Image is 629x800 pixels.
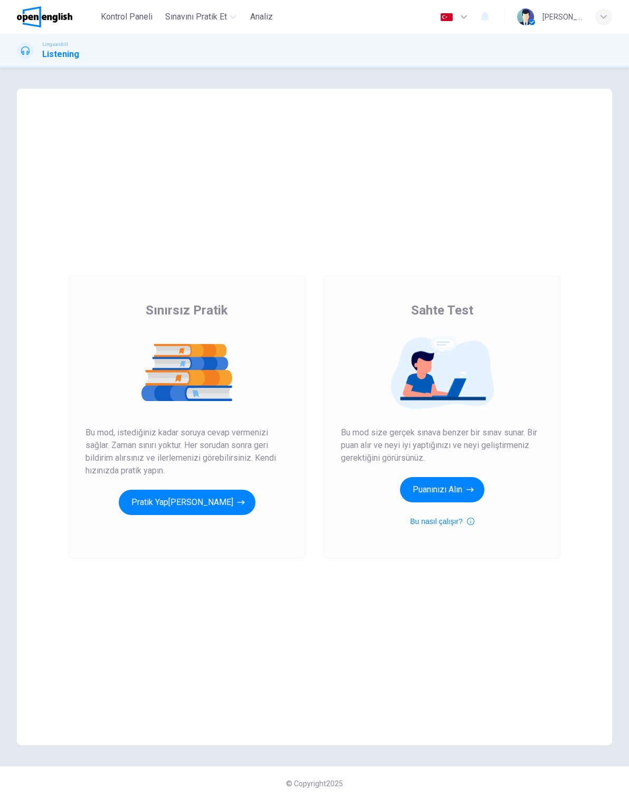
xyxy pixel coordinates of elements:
img: OpenEnglish logo [17,6,72,27]
button: Puanınızı Alın [400,477,484,502]
a: OpenEnglish logo [17,6,97,27]
h1: Listening [42,48,79,61]
div: [PERSON_NAME] [PERSON_NAME] A. [542,11,583,23]
span: Sahte Test [411,302,473,319]
button: Sınavını Pratik Et [161,7,241,26]
button: Kontrol Paneli [97,7,157,26]
span: Bu mod size gerçek sınava benzer bir sınav sunar. Bir puan alır ve neyi iyi yaptığınızı ve neyi g... [341,426,544,464]
span: Kontrol Paneli [101,11,153,23]
span: © Copyright 2025 [286,779,343,788]
span: Analiz [250,11,273,23]
span: Linguaskill [42,41,68,48]
button: Analiz [245,7,279,26]
img: Profile picture [517,8,534,25]
span: Sınavını Pratik Et [165,11,227,23]
img: tr [440,13,453,21]
span: Sınırsız Pratik [146,302,228,319]
span: Bu mod, istediğiniz kadar soruya cevap vermenizi sağlar. Zaman sınırı yoktur. Her sorudan sonra g... [85,426,288,477]
button: Pratik Yap[PERSON_NAME] [119,490,255,515]
button: Bu nasıl çalışır? [410,515,474,528]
